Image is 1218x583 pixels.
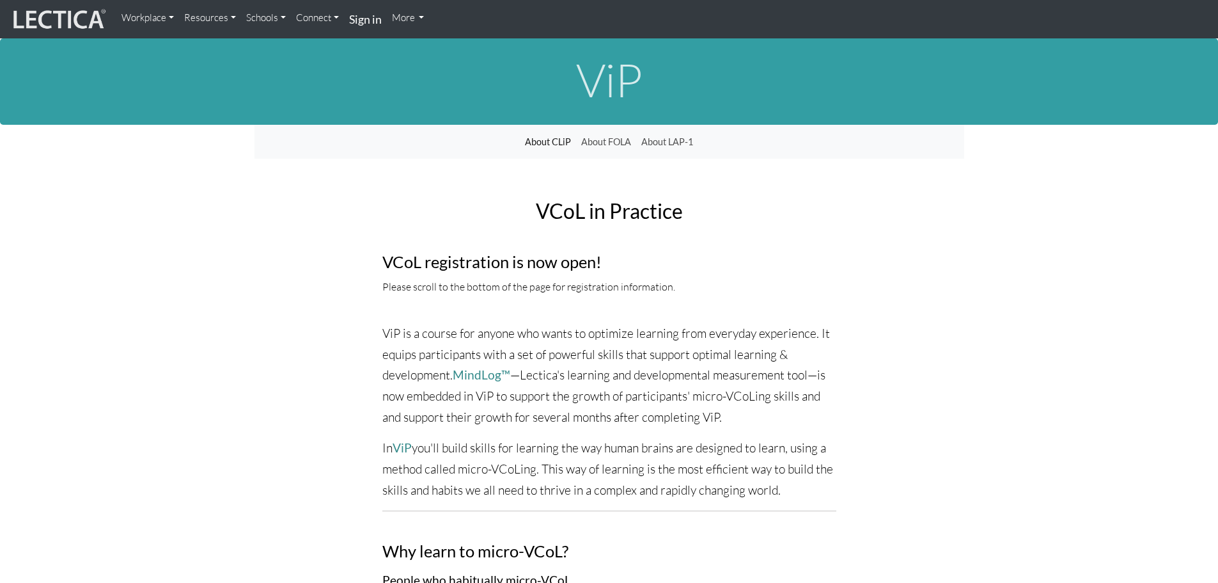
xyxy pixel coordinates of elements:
[344,5,387,33] a: Sign in
[116,5,179,31] a: Workplace
[393,440,412,455] a: ViP
[241,5,291,31] a: Schools
[254,54,964,105] h1: ViP
[636,130,698,154] a: About LAP-1
[387,5,430,31] a: More
[349,12,382,26] strong: Sign in
[382,282,836,293] h6: Please scroll to the bottom of the page for registration information.
[382,200,836,222] h2: VCoL in Practice
[10,7,106,31] img: lecticalive
[520,130,576,154] a: About CLiP
[382,438,836,500] p: In you'll build skills for learning the way human brains are designed to learn, using a method ca...
[382,323,836,427] p: ViP is a course for anyone who wants to optimize learning from everyday experience. It equips par...
[382,253,836,271] h3: VCoL registration is now open!
[291,5,344,31] a: Connect
[179,5,241,31] a: Resources
[576,130,636,154] a: About FOLA
[382,542,836,560] h3: Why learn to micro-VCoL?
[453,367,510,382] a: MindLog™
